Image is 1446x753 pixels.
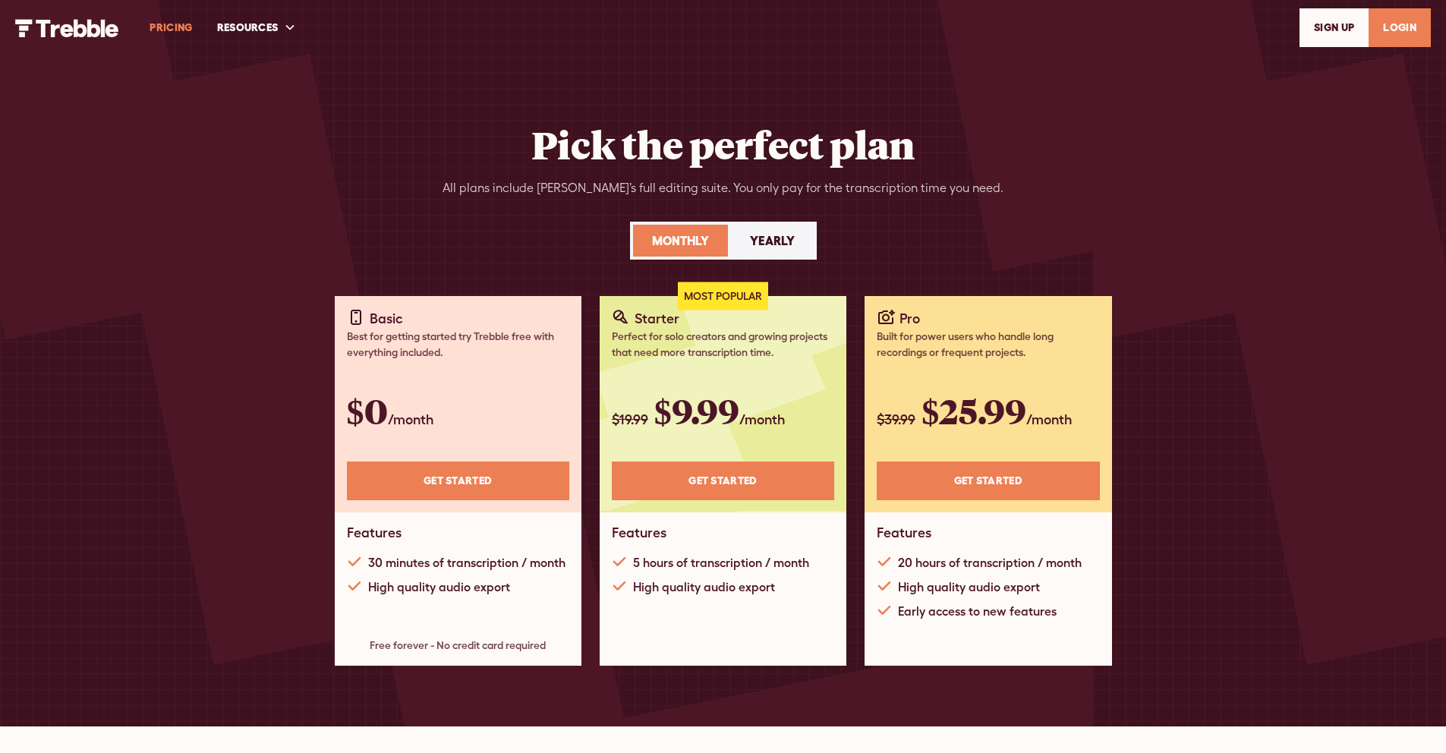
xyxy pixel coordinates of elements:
h1: Features [877,525,931,541]
a: Get STARTED [347,462,569,500]
div: RESOURCES [205,2,309,54]
div: 20 hours of transcription / month [898,553,1082,572]
div: Perfect for solo creators and growing projects that need more transcription time. [612,329,834,361]
div: Free forever - No credit card required [347,638,569,654]
div: Monthly [652,232,709,250]
div: High quality audio export [898,578,1040,596]
span: /month [1026,411,1072,427]
div: All plans include [PERSON_NAME]’s full editing suite. You only pay for the transcription time you... [443,179,1003,197]
div: Basic [370,308,403,329]
span: $0 [347,388,388,433]
a: Monthly [633,225,728,257]
span: $9.99 [654,388,739,433]
span: $19.99 [612,411,648,427]
div: 5 hours of transcription / month [633,553,809,572]
h2: Pick the perfect plan [531,121,915,167]
div: RESOURCES [217,20,279,36]
h1: Features [347,525,402,541]
div: High quality audio export [368,578,510,596]
span: $25.99 [921,388,1026,433]
div: Most Popular [678,282,768,310]
span: /month [388,411,433,427]
a: SIGn UP [1300,8,1369,47]
div: Best for getting started try Trebble free with everything included. [347,329,569,361]
a: Get STARTED [877,462,1099,500]
a: Get STARTED [612,462,834,500]
h1: Features [612,525,666,541]
span: $39.99 [877,411,915,427]
div: Built for power users who handle long recordings or frequent projects. [877,329,1099,361]
div: High quality audio export [633,578,775,596]
div: Early access to new features [898,602,1057,620]
a: home [15,17,119,36]
a: LOGIN [1369,8,1431,47]
div: Pro [899,308,920,329]
a: Yearly [731,225,814,257]
div: Yearly [750,232,795,250]
img: Trebble Logo - AI Podcast Editor [15,19,119,37]
a: PRICING [137,2,204,54]
span: /month [739,411,785,427]
div: 30 minutes of transcription / month [368,553,565,572]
